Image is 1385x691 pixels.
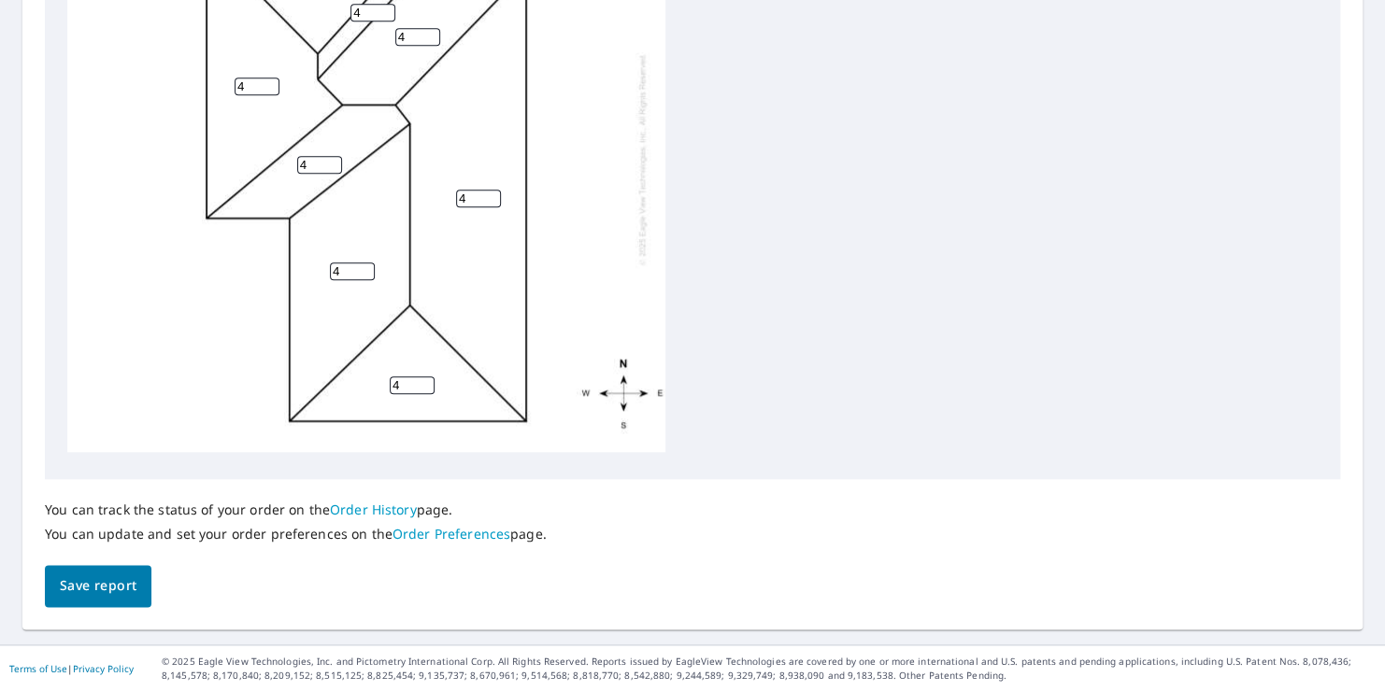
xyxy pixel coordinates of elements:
p: You can update and set your order preferences on the page. [45,526,547,543]
a: Order History [330,501,417,518]
p: © 2025 Eagle View Technologies, Inc. and Pictometry International Corp. All Rights Reserved. Repo... [162,655,1376,683]
a: Terms of Use [9,662,67,675]
p: | [9,663,134,674]
a: Privacy Policy [73,662,134,675]
span: Save report [60,574,136,598]
button: Save report [45,565,151,607]
a: Order Preferences [393,525,510,543]
p: You can track the status of your order on the page. [45,501,547,518]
